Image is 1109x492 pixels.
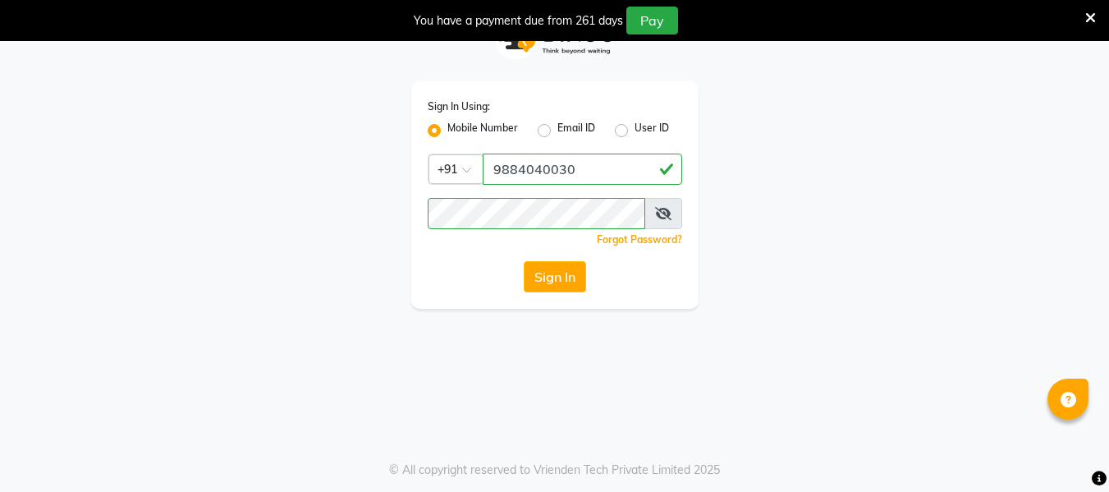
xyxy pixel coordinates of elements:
[626,7,678,34] button: Pay
[447,121,518,140] label: Mobile Number
[557,121,595,140] label: Email ID
[414,12,623,30] div: You have a payment due from 261 days
[597,233,682,246] a: Forgot Password?
[635,121,669,140] label: User ID
[483,154,682,185] input: Username
[428,198,645,229] input: Username
[428,99,490,114] label: Sign In Using:
[524,261,586,292] button: Sign In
